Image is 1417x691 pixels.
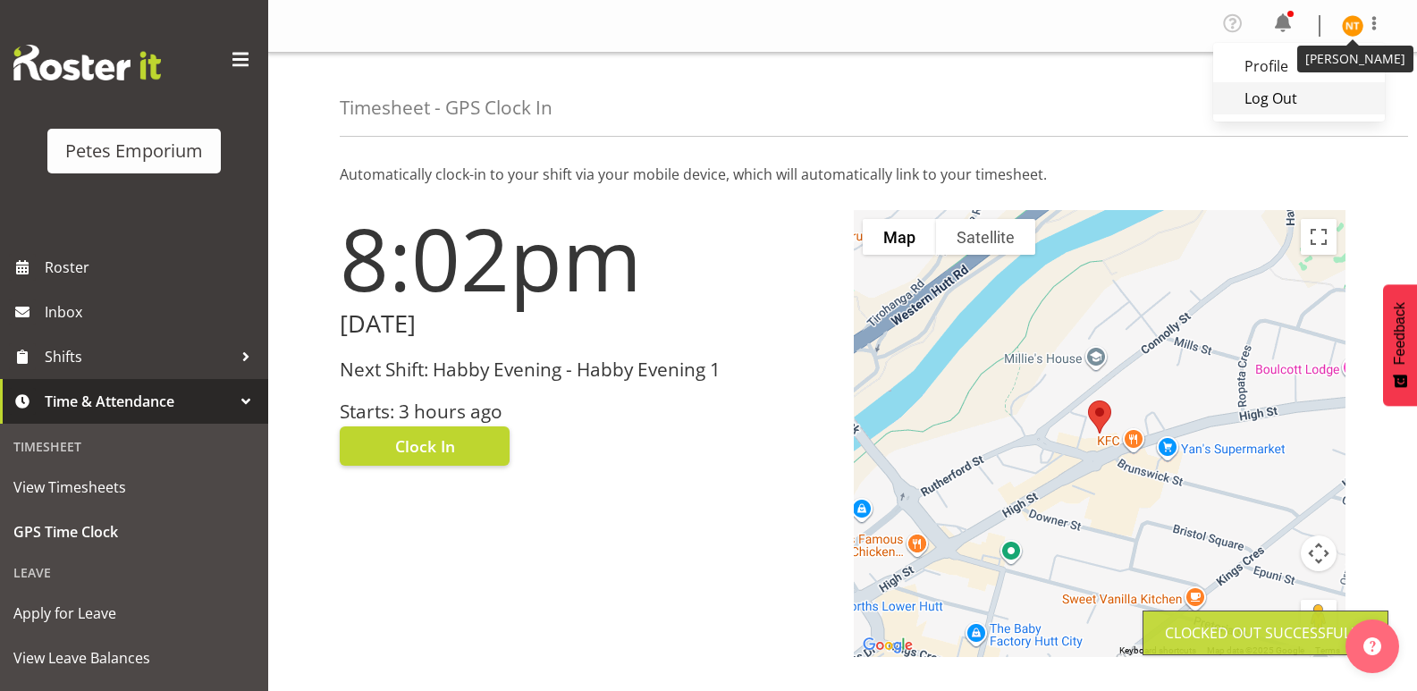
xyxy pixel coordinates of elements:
[340,97,552,118] h4: Timesheet - GPS Clock In
[863,219,936,255] button: Show street map
[4,428,264,465] div: Timesheet
[1165,622,1366,644] div: Clocked out Successfully
[1363,637,1381,655] img: help-xxl-2.png
[13,518,255,545] span: GPS Time Clock
[4,554,264,591] div: Leave
[4,636,264,680] a: View Leave Balances
[65,138,203,164] div: Petes Emporium
[1213,50,1385,82] a: Profile
[1301,535,1337,571] button: Map camera controls
[395,434,455,458] span: Clock In
[1213,82,1385,114] a: Log Out
[13,600,255,627] span: Apply for Leave
[1301,600,1337,636] button: Drag Pegman onto the map to open Street View
[4,510,264,554] a: GPS Time Clock
[1301,219,1337,255] button: Toggle fullscreen view
[1383,284,1417,406] button: Feedback - Show survey
[45,299,259,325] span: Inbox
[340,426,510,466] button: Clock In
[340,164,1345,185] p: Automatically clock-in to your shift via your mobile device, which will automatically link to you...
[858,634,917,657] a: Open this area in Google Maps (opens a new window)
[45,254,259,281] span: Roster
[340,210,832,307] h1: 8:02pm
[4,591,264,636] a: Apply for Leave
[936,219,1035,255] button: Show satellite imagery
[1342,15,1363,37] img: nicole-thomson8388.jpg
[45,343,232,370] span: Shifts
[13,45,161,80] img: Rosterit website logo
[1119,645,1196,657] button: Keyboard shortcuts
[858,634,917,657] img: Google
[340,359,832,380] h3: Next Shift: Habby Evening - Habby Evening 1
[340,310,832,338] h2: [DATE]
[4,465,264,510] a: View Timesheets
[13,645,255,671] span: View Leave Balances
[13,474,255,501] span: View Timesheets
[1392,302,1408,365] span: Feedback
[45,388,232,415] span: Time & Attendance
[340,401,832,422] h3: Starts: 3 hours ago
